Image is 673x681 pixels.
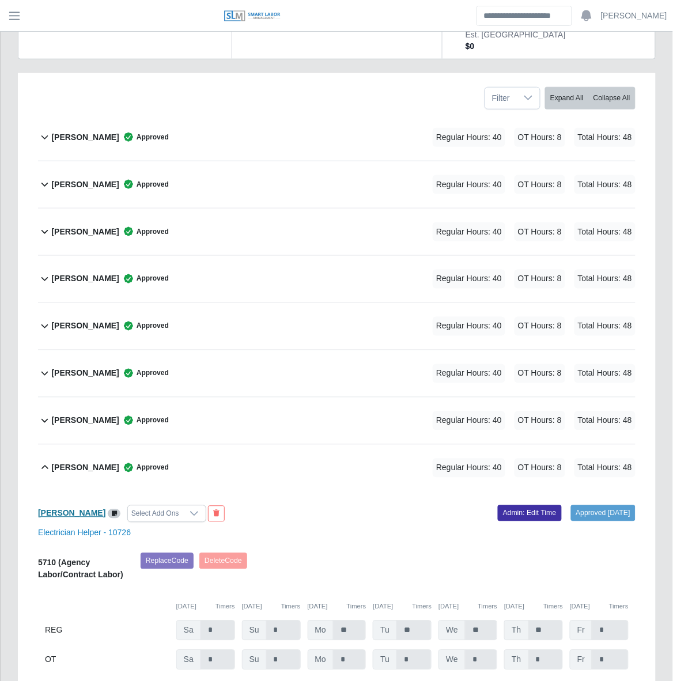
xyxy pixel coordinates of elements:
[498,505,562,521] a: Admin: Edit Time
[281,602,301,612] button: Timers
[51,273,119,285] b: [PERSON_NAME]
[128,506,183,522] div: Select Add Ons
[308,602,366,612] div: [DATE]
[571,505,636,521] a: Approved [DATE]
[38,114,636,161] button: [PERSON_NAME] Approved Regular Hours: 40 OT Hours: 8 Total Hours: 48
[485,88,517,109] span: Filter
[570,650,592,670] span: Fr
[504,602,563,612] div: [DATE]
[515,128,565,147] span: OT Hours: 8
[38,209,636,255] button: [PERSON_NAME] Approved Regular Hours: 40 OT Hours: 8 Total Hours: 48
[545,87,589,109] button: Expand All
[38,256,636,302] button: [PERSON_NAME] Approved Regular Hours: 40 OT Hours: 8 Total Hours: 48
[38,445,636,491] button: [PERSON_NAME] Approved Regular Hours: 40 OT Hours: 8 Total Hours: 48
[515,175,565,194] span: OT Hours: 8
[38,350,636,397] button: [PERSON_NAME] Approved Regular Hours: 40 OT Hours: 8 Total Hours: 48
[51,320,119,332] b: [PERSON_NAME]
[515,317,565,336] span: OT Hours: 8
[438,650,466,670] span: We
[433,459,505,478] span: Regular Hours: 40
[242,602,301,612] div: [DATE]
[515,411,565,430] span: OT Hours: 8
[570,602,629,612] div: [DATE]
[609,602,629,612] button: Timers
[574,364,636,383] span: Total Hours: 48
[466,40,566,52] dd: $0
[433,411,505,430] span: Regular Hours: 40
[45,650,169,670] div: OT
[438,602,497,612] div: [DATE]
[570,621,592,641] span: Fr
[38,398,636,444] button: [PERSON_NAME] Approved Regular Hours: 40 OT Hours: 8 Total Hours: 48
[38,161,636,208] button: [PERSON_NAME] Approved Regular Hours: 40 OT Hours: 8 Total Hours: 48
[413,602,432,612] button: Timers
[574,222,636,241] span: Total Hours: 48
[347,602,366,612] button: Timers
[308,650,334,670] span: Mo
[433,175,505,194] span: Regular Hours: 40
[51,462,119,474] b: [PERSON_NAME]
[176,621,201,641] span: Sa
[38,528,131,538] a: Electrician Helper - 10726
[515,459,565,478] span: OT Hours: 8
[477,6,572,26] input: Search
[438,621,466,641] span: We
[176,602,235,612] div: [DATE]
[208,506,225,522] button: End Worker & Remove from the Timesheet
[574,317,636,336] span: Total Hours: 48
[51,226,119,238] b: [PERSON_NAME]
[51,131,119,143] b: [PERSON_NAME]
[433,270,505,289] span: Regular Hours: 40
[545,87,636,109] div: bulk actions
[38,558,123,580] b: 5710 (Agency Labor/Contract Labor)
[601,10,667,22] a: [PERSON_NAME]
[119,131,169,143] span: Approved
[466,29,566,40] dt: Est. [GEOGRAPHIC_DATA]
[433,317,505,336] span: Regular Hours: 40
[141,553,194,569] button: ReplaceCode
[373,650,397,670] span: Tu
[433,222,505,241] span: Regular Hours: 40
[119,226,169,237] span: Approved
[504,621,528,641] span: Th
[433,364,505,383] span: Regular Hours: 40
[433,128,505,147] span: Regular Hours: 40
[373,621,397,641] span: Tu
[515,222,565,241] span: OT Hours: 8
[108,509,120,518] a: View/Edit Notes
[119,462,169,474] span: Approved
[119,368,169,379] span: Approved
[38,509,105,518] a: [PERSON_NAME]
[515,270,565,289] span: OT Hours: 8
[199,553,247,569] button: DeleteCode
[515,364,565,383] span: OT Hours: 8
[119,273,169,285] span: Approved
[215,602,235,612] button: Timers
[51,179,119,191] b: [PERSON_NAME]
[38,303,636,350] button: [PERSON_NAME] Approved Regular Hours: 40 OT Hours: 8 Total Hours: 48
[588,87,636,109] button: Collapse All
[242,621,267,641] span: Su
[119,320,169,332] span: Approved
[224,10,281,22] img: SLM Logo
[574,128,636,147] span: Total Hours: 48
[119,415,169,426] span: Approved
[45,621,169,641] div: REG
[574,175,636,194] span: Total Hours: 48
[51,415,119,427] b: [PERSON_NAME]
[242,650,267,670] span: Su
[51,368,119,380] b: [PERSON_NAME]
[574,459,636,478] span: Total Hours: 48
[373,602,432,612] div: [DATE]
[478,602,497,612] button: Timers
[504,650,528,670] span: Th
[574,411,636,430] span: Total Hours: 48
[308,621,334,641] span: Mo
[176,650,201,670] span: Sa
[543,602,563,612] button: Timers
[574,270,636,289] span: Total Hours: 48
[119,179,169,190] span: Approved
